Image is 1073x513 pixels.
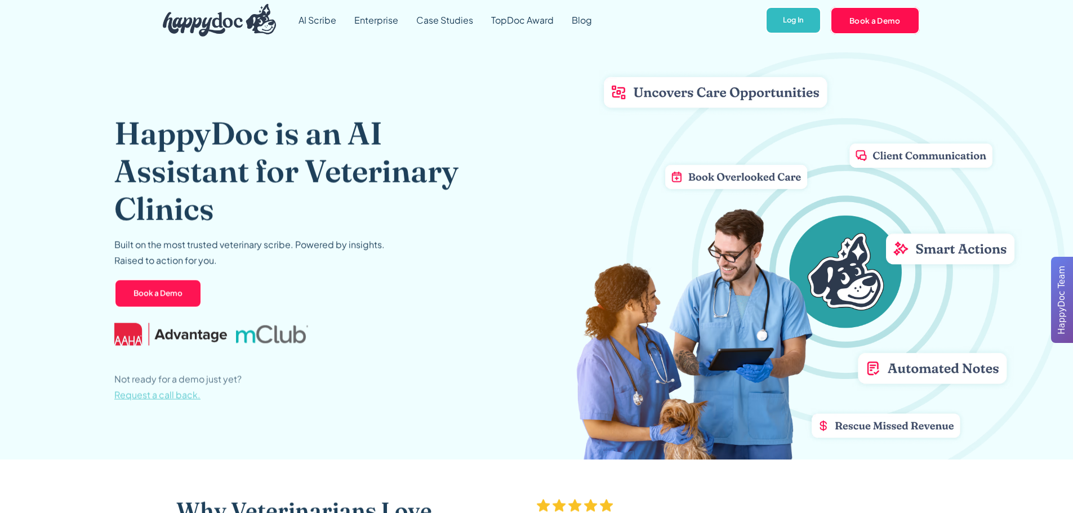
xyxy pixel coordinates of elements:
[114,371,242,403] p: Not ready for a demo just yet?
[830,7,920,34] a: Book a Demo
[154,1,277,39] a: home
[114,114,495,228] h1: HappyDoc is an AI Assistant for Veterinary Clinics
[765,7,821,34] a: Log In
[114,323,227,346] img: AAHA Advantage logo
[163,4,277,37] img: HappyDoc Logo: A happy dog with his ear up, listening.
[235,325,308,344] img: mclub logo
[114,279,202,308] a: Book a Demo
[114,237,385,268] p: Built on the most trusted veterinary scribe. Powered by insights. Raised to action for you.
[114,389,201,400] span: Request a call back.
